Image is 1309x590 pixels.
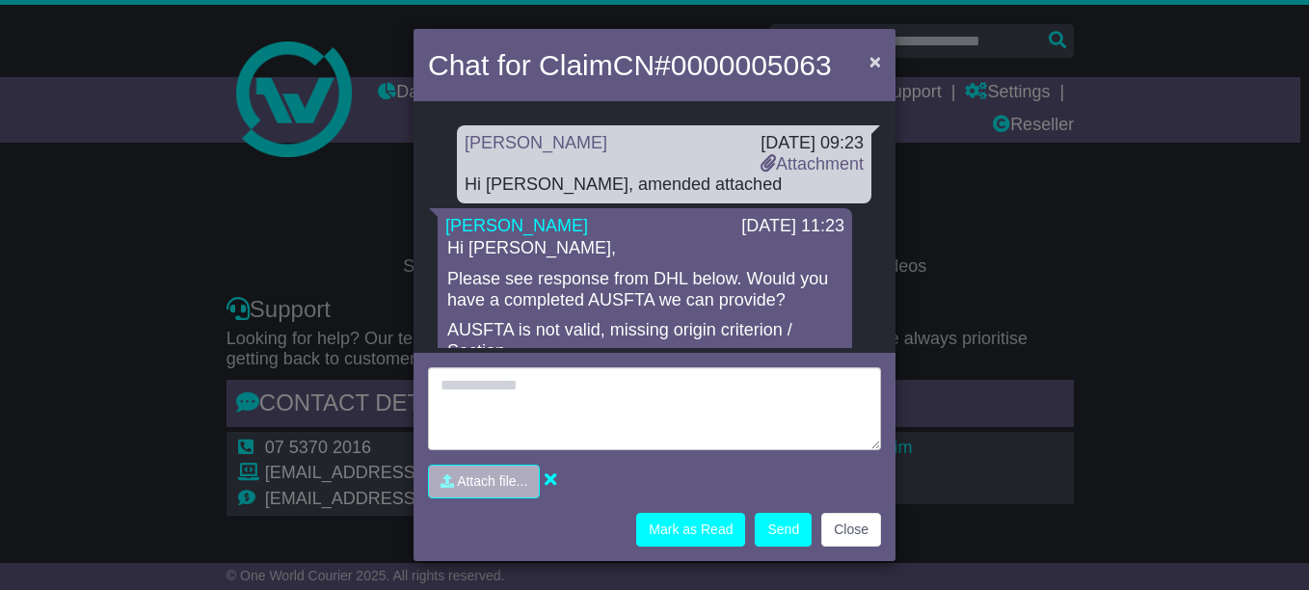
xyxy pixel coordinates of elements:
[447,238,842,259] p: Hi [PERSON_NAME],
[428,43,832,87] h4: Chat for Claim
[860,41,891,81] button: Close
[741,216,844,237] div: [DATE] 11:23
[613,49,832,81] span: CN#
[445,216,588,235] a: [PERSON_NAME]
[636,513,745,547] button: Mark as Read
[447,320,842,362] p: AUSFTA is not valid, missing origin criterion / Section
[447,269,842,310] p: Please see response from DHL below. Would you have a completed AUSFTA we can provide?
[671,49,832,81] span: 0000005063
[869,50,881,72] span: ×
[755,513,812,547] button: Send
[761,133,864,154] div: [DATE] 09:23
[465,133,607,152] a: [PERSON_NAME]
[465,174,864,196] div: Hi [PERSON_NAME], amended attached
[821,513,881,547] button: Close
[761,154,864,174] a: Attachment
